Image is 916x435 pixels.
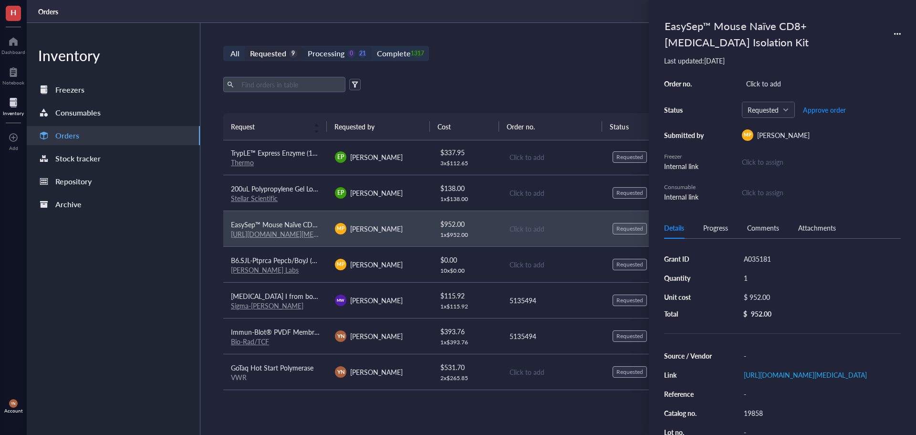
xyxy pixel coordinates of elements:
[350,367,403,377] span: [PERSON_NAME]
[499,113,603,140] th: Order no.
[664,183,707,191] div: Consumable
[602,113,671,140] th: Status
[440,231,494,239] div: 1 x $ 952.00
[231,193,278,203] a: Stellar Scientific
[510,331,597,341] div: 5135494
[664,293,713,301] div: Unit cost
[510,259,597,270] div: Click to add
[798,223,836,233] div: Attachments
[440,255,494,265] div: $ 0.00
[501,354,605,390] td: Click to add
[739,387,901,401] div: -
[501,282,605,318] td: 5135494
[744,370,867,380] a: [URL][DOMAIN_NAME][MEDICAL_DATA]
[616,368,643,376] div: Requested
[231,337,269,346] a: Bio-Rad/TCF
[231,291,529,301] span: [MEDICAL_DATA] I from bovine pancreas,Type IV, lyophilized powder, ≥2,000 Kunitz units/mg protein
[739,406,901,420] div: 19858
[230,47,239,60] div: All
[664,274,713,282] div: Quantity
[55,198,82,211] div: Archive
[739,252,901,265] div: A035181
[3,110,24,116] div: Inventory
[664,161,707,171] div: Internal link
[664,255,713,263] div: Grant ID
[337,153,344,161] span: EP
[347,50,355,58] div: 0
[440,303,494,310] div: 1 x $ 115.92
[55,129,79,142] div: Orders
[510,223,597,234] div: Click to add
[747,223,779,233] div: Comments
[743,309,747,318] div: $
[664,351,713,360] div: Source / Vendor
[757,130,810,140] span: [PERSON_NAME]
[337,368,344,376] span: YN
[440,362,494,372] div: $ 531.70
[350,152,403,162] span: [PERSON_NAME]
[664,371,713,379] div: Link
[440,374,494,382] div: 2 x $ 265.85
[250,47,286,60] div: Requested
[440,267,494,275] div: 10 x $ 0.00
[11,402,16,406] span: YN
[231,158,254,167] a: Thermo
[744,131,751,138] span: MP
[2,64,24,85] a: Notebook
[9,145,18,151] div: Add
[664,409,713,417] div: Catalog no.
[616,261,643,268] div: Requested
[510,367,597,377] div: Click to add
[616,297,643,304] div: Requested
[55,175,92,188] div: Repository
[350,224,403,233] span: [PERSON_NAME]
[739,290,897,304] div: $ 952.00
[337,261,344,268] span: MP
[55,152,101,165] div: Stock tracker
[510,188,597,198] div: Click to add
[664,131,707,139] div: Submitted by
[510,152,597,162] div: Click to add
[664,106,707,114] div: Status
[231,220,412,229] span: EasySep™ Mouse Naïve CD8+ [MEDICAL_DATA] Isolation Kit
[337,225,344,232] span: MP
[231,229,354,239] a: [URL][DOMAIN_NAME][MEDICAL_DATA]
[748,106,787,114] span: Requested
[27,126,200,145] a: Orders
[4,408,23,414] div: Account
[27,149,200,168] a: Stock tracker
[55,106,101,119] div: Consumables
[739,271,901,285] div: 1
[664,309,713,318] div: Total
[223,113,327,140] th: Request
[231,255,344,265] span: B6.SJL-Ptprca Pepcb/BoyJ (B6CD45.1)
[440,290,494,301] div: $ 115.92
[337,189,344,197] span: EP
[664,79,707,88] div: Order no.
[440,159,494,167] div: 3 x $ 112.65
[223,46,429,61] div: segmented control
[664,56,901,65] div: Last updated: [DATE]
[616,153,643,161] div: Requested
[660,15,861,53] div: EasySep™ Mouse Naïve CD8+ [MEDICAL_DATA] Isolation Kit
[664,191,707,202] div: Internal link
[10,6,16,18] span: H
[350,260,403,269] span: [PERSON_NAME]
[742,77,901,90] div: Click to add
[501,175,605,211] td: Click to add
[27,195,200,214] a: Archive
[739,349,901,362] div: -
[501,139,605,175] td: Click to add
[703,223,728,233] div: Progress
[440,339,494,346] div: 1 x $ 393.76
[440,147,494,158] div: $ 337.95
[38,7,60,16] a: Orders
[27,46,200,65] div: Inventory
[327,113,430,140] th: Requested by
[616,189,643,197] div: Requested
[27,103,200,122] a: Consumables
[440,326,494,337] div: $ 393.76
[308,47,344,60] div: Processing
[289,50,297,58] div: 9
[664,390,713,398] div: Reference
